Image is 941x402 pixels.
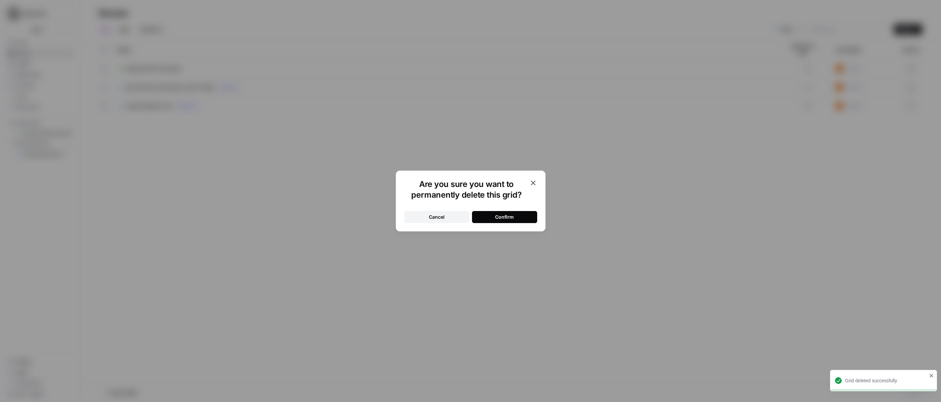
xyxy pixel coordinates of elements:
button: close [929,373,934,378]
div: Cancel [429,214,445,220]
div: Grid deleted successfully [845,377,927,384]
div: Confirm [495,214,514,220]
button: Confirm [472,211,537,223]
h1: Are you sure you want to permanently delete this grid? [404,179,529,200]
button: Cancel [404,211,469,223]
